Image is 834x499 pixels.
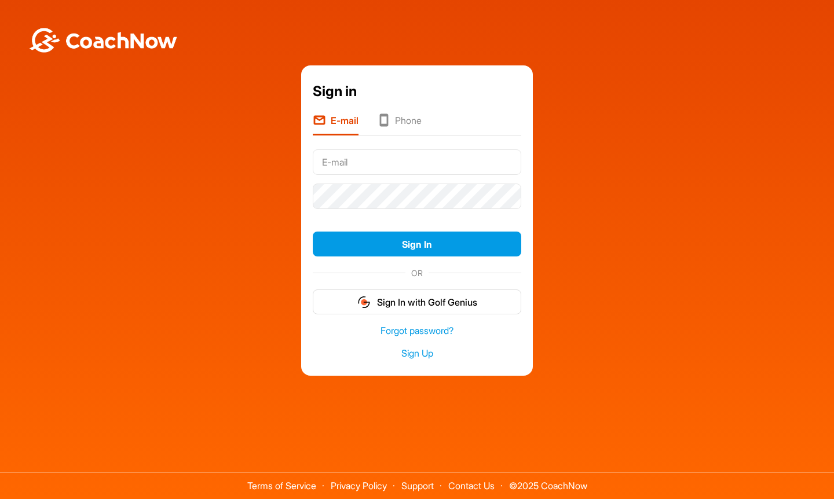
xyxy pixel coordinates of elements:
li: Phone [377,113,422,135]
div: Sign in [313,81,521,102]
img: BwLJSsUCoWCh5upNqxVrqldRgqLPVwmV24tXu5FoVAoFEpwwqQ3VIfuoInZCoVCoTD4vwADAC3ZFMkVEQFDAAAAAElFTkSuQmCC [28,28,178,53]
li: E-mail [313,113,359,135]
a: Terms of Service [247,480,316,491]
a: Sign Up [313,347,521,360]
button: Sign In [313,232,521,256]
button: Sign In with Golf Genius [313,289,521,314]
a: Support [401,480,434,491]
a: Forgot password? [313,324,521,337]
span: OR [405,267,429,279]
span: © 2025 CoachNow [503,472,593,490]
a: Contact Us [448,480,495,491]
img: gg_logo [357,295,371,309]
input: E-mail [313,149,521,175]
a: Privacy Policy [331,480,387,491]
